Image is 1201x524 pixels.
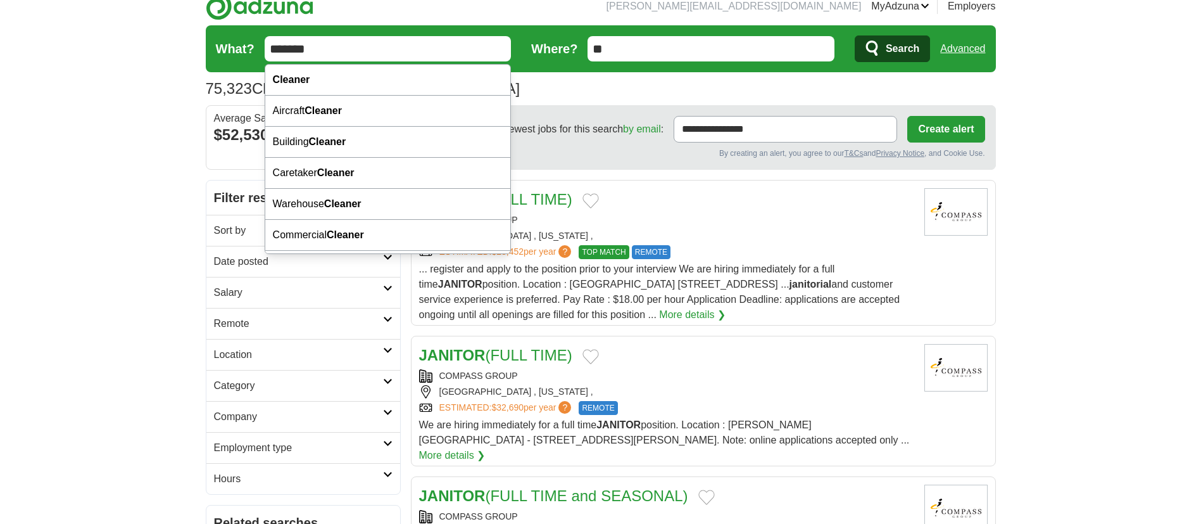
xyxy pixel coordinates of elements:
button: Search [855,35,930,62]
a: Category [206,370,400,401]
strong: Cleaner [273,74,310,85]
div: Warehouse [265,189,511,220]
span: $32,690 [491,402,524,412]
div: [GEOGRAPHIC_DATA] , [US_STATE] , [419,385,914,399]
h2: Remote [214,316,383,331]
span: 75,323 [206,77,252,100]
strong: Cleaner [309,136,346,147]
strong: janitorial [789,279,832,290]
span: ? [558,245,571,258]
a: Location [206,339,400,370]
a: More details ❯ [659,307,726,323]
a: JANITOR(FULL TIME) [419,347,572,364]
h2: Hours [214,471,383,487]
a: COMPASS GROUP [439,511,518,521]
h2: Sort by [214,223,383,238]
img: Compass Group logo [924,344,988,392]
a: COMPASS GROUP [439,371,518,381]
a: Employment type [206,432,400,463]
h2: Location [214,347,383,362]
div: Pilgrim Dry s [265,251,511,282]
button: Add to favorite jobs [698,490,715,505]
a: T&Cs [844,149,863,158]
div: Average Salary [214,113,393,124]
a: Company [206,401,400,432]
a: Privacy Notice [876,149,924,158]
span: REMOTE [632,245,670,259]
img: Compass Group logo [924,188,988,236]
a: by email [623,124,661,134]
span: TOP MATCH [579,245,629,259]
a: Remote [206,308,400,339]
a: Sort by [206,215,400,246]
a: Hours [206,463,400,494]
h2: Filter results [206,181,400,215]
strong: JANITOR [596,419,641,430]
a: Advanced [940,36,985,61]
strong: Cleaner [317,167,355,178]
span: We are hiring immediately for a full time position. Location : [PERSON_NAME][GEOGRAPHIC_DATA] - [... [419,419,910,445]
span: Search [886,36,919,61]
span: Receive the newest jobs for this search : [447,122,663,137]
strong: Cleaner [305,105,342,116]
h2: Salary [214,285,383,300]
a: JANITOR(FULL TIME and SEASONAL) [419,487,688,504]
button: Add to favorite jobs [582,349,599,364]
div: Commercial [265,220,511,251]
label: Where? [531,39,577,58]
a: More details ❯ [419,448,486,463]
div: Aircraft [265,96,511,127]
strong: JANITOR [438,279,482,290]
button: Create alert [907,116,984,143]
a: ESTIMATED:$32,690per year? [439,401,574,415]
h2: Company [214,409,383,425]
a: Salary [206,277,400,308]
a: Date posted [206,246,400,277]
div: By creating an alert, you agree to our and , and Cookie Use. [422,148,985,159]
h2: Employment type [214,440,383,456]
h2: Date posted [214,254,383,269]
label: What? [216,39,255,58]
div: Building [265,127,511,158]
strong: Cleaner [324,198,362,209]
button: Add to favorite jobs [582,193,599,208]
h1: Cleaner Jobs in [GEOGRAPHIC_DATA] [206,80,520,97]
strong: Cleaner [327,229,364,240]
h2: Category [214,378,383,393]
strong: JANITOR [419,487,486,504]
div: Caretaker [265,158,511,189]
span: REMOTE [579,401,617,415]
span: ... register and apply to the position prior to your interview We are hiring immediately for a fu... [419,264,900,320]
span: ? [558,401,571,414]
div: $52,530 [214,124,393,146]
div: [GEOGRAPHIC_DATA] , [US_STATE] , [419,229,914,243]
strong: JANITOR [419,347,486,364]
